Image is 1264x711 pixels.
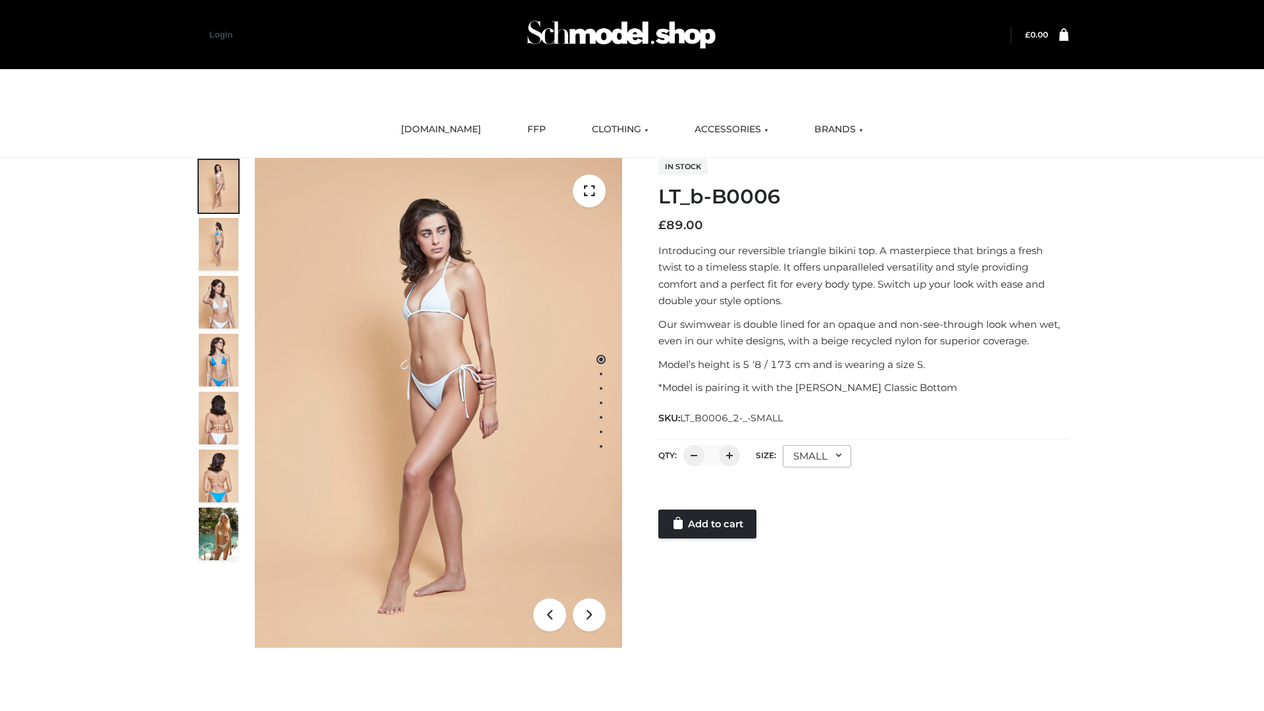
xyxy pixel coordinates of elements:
[523,9,720,61] img: Schmodel Admin 964
[582,115,658,144] a: CLOTHING
[517,115,556,144] a: FFP
[1025,30,1030,39] span: £
[658,159,708,174] span: In stock
[209,30,232,39] a: Login
[783,445,851,467] div: SMALL
[391,115,491,144] a: [DOMAIN_NAME]
[658,356,1068,373] p: Model’s height is 5 ‘8 / 173 cm and is wearing a size S.
[199,218,238,271] img: ArielClassicBikiniTop_CloudNine_AzureSky_OW114ECO_2-scaled.jpg
[199,334,238,386] img: ArielClassicBikiniTop_CloudNine_AzureSky_OW114ECO_4-scaled.jpg
[199,450,238,502] img: ArielClassicBikiniTop_CloudNine_AzureSky_OW114ECO_8-scaled.jpg
[658,379,1068,396] p: *Model is pairing it with the [PERSON_NAME] Classic Bottom
[804,115,873,144] a: BRANDS
[680,412,783,424] span: LT_B0006_2-_-SMALL
[199,392,238,444] img: ArielClassicBikiniTop_CloudNine_AzureSky_OW114ECO_7-scaled.jpg
[1025,30,1048,39] bdi: 0.00
[658,218,666,232] span: £
[658,242,1068,309] p: Introducing our reversible triangle bikini top. A masterpiece that brings a fresh twist to a time...
[685,115,778,144] a: ACCESSORIES
[658,510,756,539] a: Add to cart
[658,316,1068,350] p: Our swimwear is double lined for an opaque and non-see-through look when wet, even in our white d...
[658,410,784,426] span: SKU:
[199,508,238,560] img: Arieltop_CloudNine_AzureSky2.jpg
[199,160,238,213] img: ArielClassicBikiniTop_CloudNine_AzureSky_OW114ECO_1-scaled.jpg
[658,185,1068,209] h1: LT_b-B0006
[658,218,703,232] bdi: 89.00
[1025,30,1048,39] a: £0.00
[255,158,622,648] img: ArielClassicBikiniTop_CloudNine_AzureSky_OW114ECO_1
[658,450,677,460] label: QTY:
[199,276,238,329] img: ArielClassicBikiniTop_CloudNine_AzureSky_OW114ECO_3-scaled.jpg
[756,450,776,460] label: Size:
